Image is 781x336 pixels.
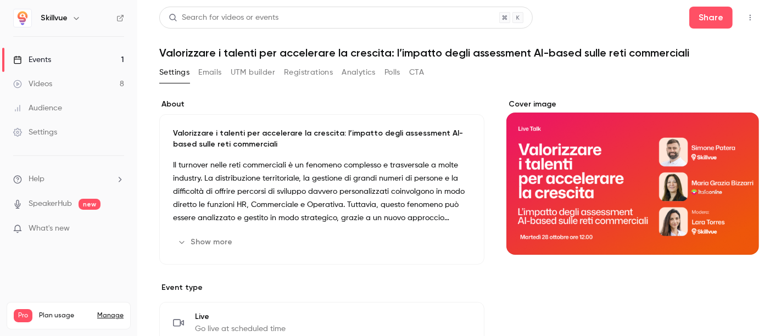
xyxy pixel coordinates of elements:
[159,99,484,110] label: About
[13,127,57,138] div: Settings
[18,18,26,26] img: logo_orange.svg
[284,64,333,81] button: Registrations
[173,128,471,150] p: Valorizzare i talenti per accelerare la crescita: l’impatto degli assessment AI-based sulle reti ...
[231,64,275,81] button: UTM builder
[159,282,484,293] p: Event type
[14,9,31,27] img: Skillvue
[506,99,759,110] label: Cover image
[31,18,54,26] div: v 4.0.25
[159,46,759,59] h1: Valorizzare i talenti per accelerare la crescita: l’impatto degli assessment AI-based sulle reti ...
[198,64,221,81] button: Emails
[13,79,52,89] div: Videos
[29,29,157,37] div: [PERSON_NAME]: [DOMAIN_NAME]
[689,7,733,29] button: Share
[29,173,44,185] span: Help
[58,65,84,72] div: Dominio
[14,309,32,322] span: Pro
[13,54,51,65] div: Events
[506,99,759,255] section: Cover image
[29,198,72,210] a: SpeakerHub
[195,323,286,334] span: Go live at scheduled time
[409,64,424,81] button: CTA
[79,199,101,210] span: new
[41,13,68,24] h6: Skillvue
[384,64,400,81] button: Polls
[39,311,91,320] span: Plan usage
[13,103,62,114] div: Audience
[29,223,70,234] span: What's new
[46,64,54,72] img: tab_domain_overview_orange.svg
[159,64,189,81] button: Settings
[110,64,119,72] img: tab_keywords_by_traffic_grey.svg
[195,311,286,322] span: Live
[122,65,182,72] div: Keyword (traffico)
[169,12,278,24] div: Search for videos or events
[18,29,26,37] img: website_grey.svg
[13,173,124,185] li: help-dropdown-opener
[97,311,124,320] a: Manage
[173,233,239,251] button: Show more
[111,224,124,234] iframe: Noticeable Trigger
[342,64,376,81] button: Analytics
[173,159,471,225] p: Il turnover nelle reti commerciali è un fenomeno complesso e trasversale a molte industry. La dis...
